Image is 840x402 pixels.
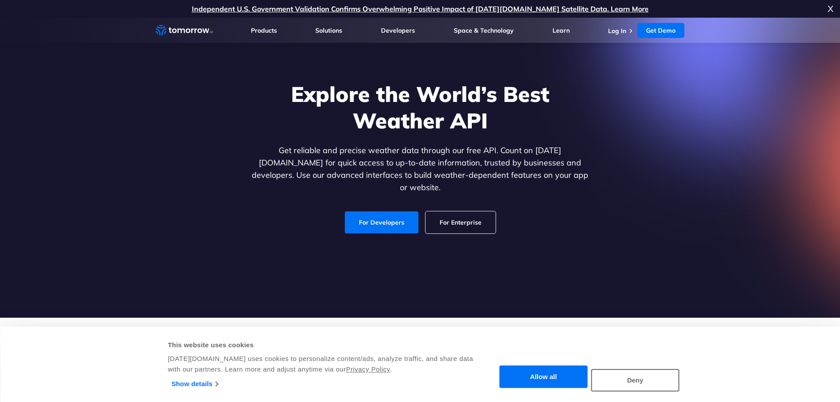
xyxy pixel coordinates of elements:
button: Deny [591,369,679,391]
a: Learn [553,26,570,34]
p: Get reliable and precise weather data through our free API. Count on [DATE][DOMAIN_NAME] for quic... [250,144,590,194]
div: [DATE][DOMAIN_NAME] uses cookies to personalize content/ads, analyze traffic, and share data with... [168,353,474,375]
a: Solutions [315,26,342,34]
button: Allow all [500,366,588,388]
a: Privacy Policy [346,365,390,373]
a: Log In [608,27,626,35]
a: Home link [156,24,213,37]
a: Developers [381,26,415,34]
div: This website uses cookies [168,340,474,350]
a: Show details [172,377,218,391]
a: Products [251,26,277,34]
a: Space & Technology [454,26,514,34]
a: Independent U.S. Government Validation Confirms Overwhelming Positive Impact of [DATE][DOMAIN_NAM... [192,4,649,13]
a: For Developers [345,211,418,233]
a: For Enterprise [426,211,496,233]
h1: Explore the World’s Best Weather API [250,81,590,134]
a: Get Demo [637,23,684,38]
